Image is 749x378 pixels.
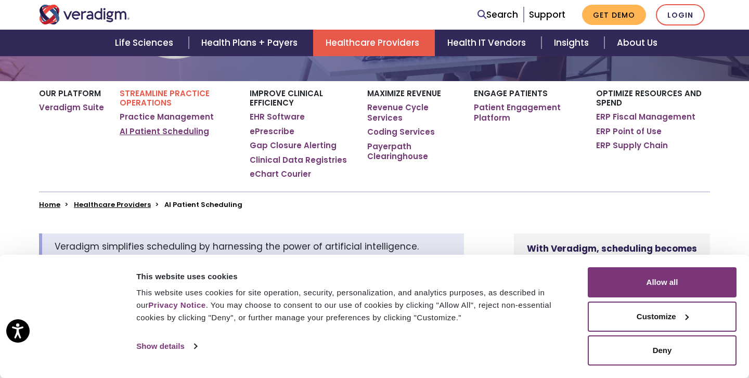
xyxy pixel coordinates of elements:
[596,126,662,137] a: ERP Point of Use
[367,141,458,162] a: Payerpath Clearinghouse
[136,286,576,324] div: This website uses cookies for site operation, security, personalization, and analytics purposes, ...
[582,5,646,25] a: Get Demo
[596,112,695,122] a: ERP Fiscal Management
[74,200,151,210] a: Healthcare Providers
[527,242,697,297] strong: With Veradigm, scheduling becomes more intuitive, smarter, and tailored to meet the specific need...
[136,270,576,283] div: This website uses cookies
[250,140,337,151] a: Gap Closure Alerting
[367,127,435,137] a: Coding Services
[656,4,705,25] a: Login
[313,30,435,56] a: Healthcare Providers
[588,302,737,332] button: Customize
[604,30,670,56] a: About Us
[189,30,313,56] a: Health Plans + Payers
[529,8,565,21] a: Support
[39,102,104,113] a: Veradigm Suite
[39,5,130,24] img: Veradigm logo
[148,301,205,309] a: Privacy Notice
[102,30,189,56] a: Life Sciences
[250,112,305,122] a: EHR Software
[250,169,311,179] a: eChart Courier
[250,155,347,165] a: Clinical Data Registries
[549,314,737,366] iframe: Drift Chat Widget
[367,102,458,123] a: Revenue Cycle Services
[250,126,294,137] a: ePrescribe
[477,8,518,22] a: Search
[474,102,580,123] a: Patient Engagement Platform
[596,140,668,151] a: ERP Supply Chain
[120,112,214,122] a: Practice Management
[435,30,541,56] a: Health IT Vendors
[55,240,449,295] span: Veradigm simplifies scheduling by harnessing the power of artificial intelligence. Advanced medic...
[39,200,60,210] a: Home
[588,267,737,297] button: Allow all
[120,126,209,137] a: AI Patient Scheduling
[136,338,197,354] a: Show details
[541,30,604,56] a: Insights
